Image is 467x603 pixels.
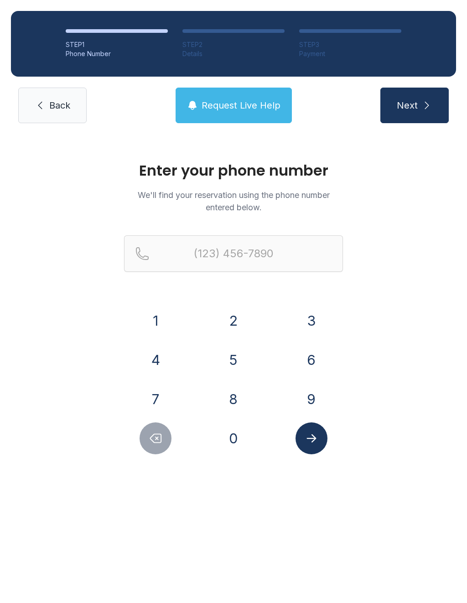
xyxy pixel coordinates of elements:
[124,189,343,213] p: We'll find your reservation using the phone number entered below.
[296,422,327,454] button: Submit lookup form
[218,422,249,454] button: 0
[140,305,171,337] button: 1
[182,40,285,49] div: STEP 2
[49,99,70,112] span: Back
[124,163,343,178] h1: Enter your phone number
[299,40,401,49] div: STEP 3
[124,235,343,272] input: Reservation phone number
[140,422,171,454] button: Delete number
[218,344,249,376] button: 5
[296,305,327,337] button: 3
[202,99,280,112] span: Request Live Help
[296,383,327,415] button: 9
[218,383,249,415] button: 8
[182,49,285,58] div: Details
[296,344,327,376] button: 6
[140,383,171,415] button: 7
[397,99,418,112] span: Next
[140,344,171,376] button: 4
[218,305,249,337] button: 2
[66,40,168,49] div: STEP 1
[66,49,168,58] div: Phone Number
[299,49,401,58] div: Payment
